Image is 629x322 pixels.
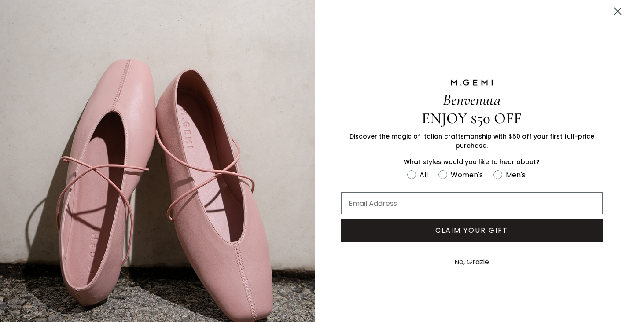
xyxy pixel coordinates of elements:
span: What styles would you like to hear about? [404,157,540,166]
input: Email Address [341,192,603,214]
div: Men's [506,169,526,180]
span: ENJOY $50 OFF [422,109,522,128]
div: All [419,169,428,180]
div: Women's [451,169,483,180]
span: Benvenuta [443,91,500,109]
button: CLAIM YOUR GIFT [341,219,603,242]
span: Discover the magic of Italian craftsmanship with $50 off your first full-price purchase. [349,132,594,150]
button: Close dialog [610,4,625,19]
img: M.GEMI [450,79,494,87]
button: No, Grazie [450,251,493,273]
